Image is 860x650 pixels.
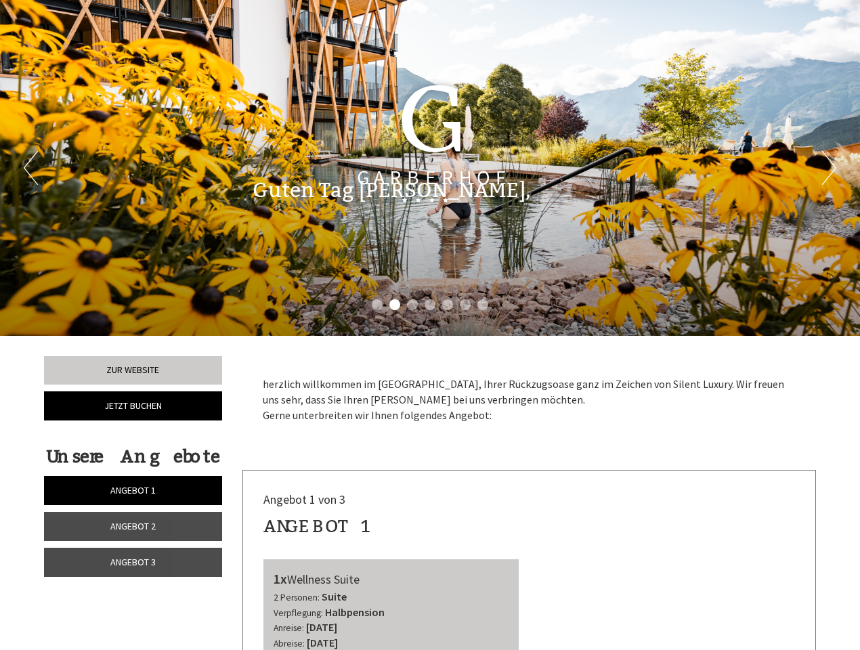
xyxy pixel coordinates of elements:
small: Verpflegung: [274,607,323,619]
p: herzlich willkommen im [GEOGRAPHIC_DATA], Ihrer Rückzugsoase ganz im Zeichen von Silent Luxury. W... [263,376,796,423]
span: Angebot 1 [110,484,156,496]
a: Jetzt buchen [44,391,222,420]
div: Wellness Suite [274,569,509,589]
h1: Guten Tag [PERSON_NAME], [253,179,531,202]
b: Suite [322,590,347,603]
button: Previous [24,151,38,185]
b: [DATE] [307,636,338,649]
div: Unsere Angebote [44,444,222,469]
b: 1x [274,570,287,587]
small: 2 Personen: [274,592,320,603]
span: Angebot 2 [110,520,156,532]
span: Angebot 3 [110,556,156,568]
b: [DATE] [306,620,337,634]
span: Angebot 1 von 3 [263,492,345,507]
small: Anreise: [274,622,304,634]
a: Zur Website [44,356,222,385]
b: Halbpension [325,605,385,619]
button: Next [822,151,836,185]
div: Angebot 1 [263,514,372,539]
small: Abreise: [274,638,305,649]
